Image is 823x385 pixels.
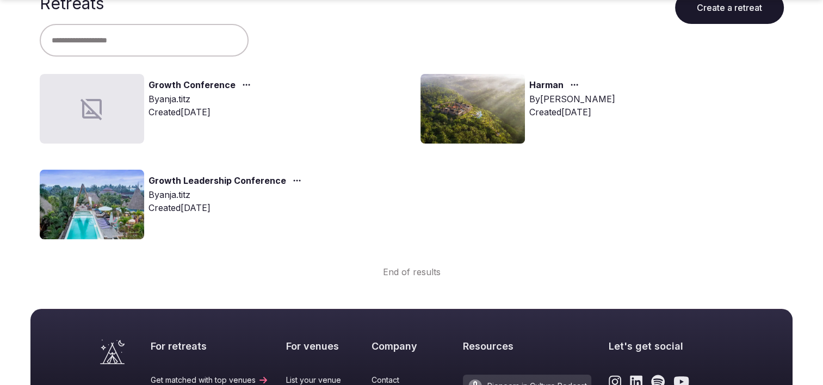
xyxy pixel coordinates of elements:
[529,78,564,92] a: Harman
[148,78,236,92] a: Growth Conference
[529,105,615,119] div: Created [DATE]
[286,339,354,353] h2: For venues
[148,188,306,201] div: By anja.titz
[40,170,144,239] img: Top retreat image for the retreat: Growth Leadership Conference
[529,92,615,105] div: By [PERSON_NAME]
[372,339,446,353] h2: Company
[148,201,306,214] div: Created [DATE]
[148,174,286,188] a: Growth Leadership Conference
[148,105,255,119] div: Created [DATE]
[463,339,591,353] h2: Resources
[151,339,269,353] h2: For retreats
[100,339,125,364] a: Visit the homepage
[609,339,723,353] h2: Let's get social
[148,92,255,105] div: By anja.titz
[40,248,784,278] div: End of results
[420,74,525,144] img: Top retreat image for the retreat: Harman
